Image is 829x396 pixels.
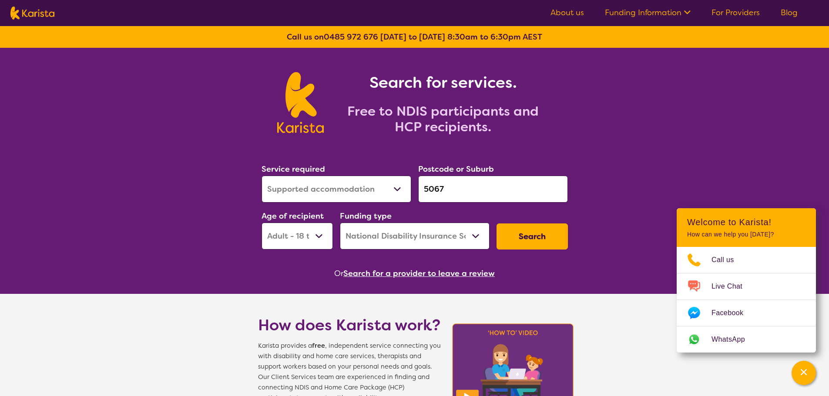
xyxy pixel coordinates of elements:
ul: Choose channel [677,247,816,353]
p: How can we help you [DATE]? [687,231,806,238]
button: Search [497,223,568,250]
label: Service required [262,164,325,174]
a: Web link opens in a new tab. [677,326,816,353]
h1: How does Karista work? [258,315,441,336]
span: WhatsApp [712,333,755,346]
span: Live Chat [712,280,753,293]
input: Type [418,176,568,203]
h1: Search for services. [334,72,552,93]
a: Funding Information [605,7,691,18]
a: 0485 972 676 [324,32,378,42]
span: Facebook [712,306,754,319]
button: Channel Menu [792,361,816,385]
h2: Welcome to Karista! [687,217,806,227]
label: Age of recipient [262,211,324,221]
span: Call us [712,253,745,266]
b: free [312,342,325,350]
a: For Providers [712,7,760,18]
label: Funding type [340,211,392,221]
label: Postcode or Suburb [418,164,494,174]
a: About us [550,7,584,18]
button: Search for a provider to leave a review [343,267,495,280]
div: Channel Menu [677,208,816,353]
img: Karista logo [277,72,324,133]
a: Blog [781,7,798,18]
b: Call us on [DATE] to [DATE] 8:30am to 6:30pm AEST [287,32,542,42]
span: Or [334,267,343,280]
h2: Free to NDIS participants and HCP recipients. [334,103,552,135]
img: Karista logo [10,7,54,20]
